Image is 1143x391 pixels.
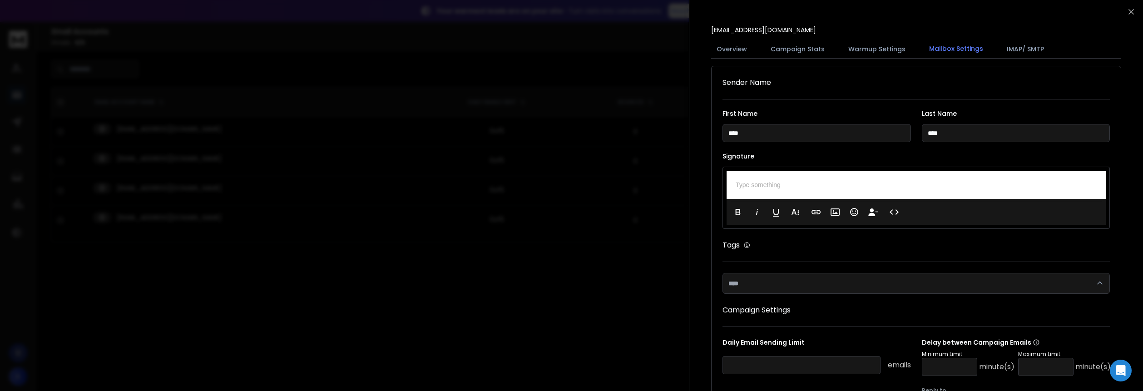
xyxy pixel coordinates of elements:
[1018,351,1111,358] p: Maximum Limit
[722,77,1110,88] h1: Sender Name
[826,203,844,221] button: Insert Image (⌘P)
[886,203,903,221] button: Code View
[729,203,747,221] button: Bold (⌘B)
[722,338,911,351] p: Daily Email Sending Limit
[748,203,766,221] button: Italic (⌘I)
[1110,360,1132,381] div: Open Intercom Messenger
[846,203,863,221] button: Emoticons
[767,203,785,221] button: Underline (⌘U)
[1001,39,1049,59] button: IMAP/ SMTP
[722,153,1110,159] label: Signature
[922,338,1111,347] p: Delay between Campaign Emails
[787,203,804,221] button: More Text
[722,240,740,251] h1: Tags
[765,39,830,59] button: Campaign Stats
[888,360,911,371] p: emails
[922,351,1014,358] p: Minimum Limit
[807,203,825,221] button: Insert Link (⌘K)
[922,110,1110,117] label: Last Name
[722,305,1110,316] h1: Campaign Settings
[722,110,911,117] label: First Name
[924,39,989,59] button: Mailbox Settings
[979,361,1014,372] p: minute(s)
[865,203,882,221] button: Insert Unsubscribe Link
[711,25,816,35] p: [EMAIL_ADDRESS][DOMAIN_NAME]
[711,39,752,59] button: Overview
[1075,361,1111,372] p: minute(s)
[843,39,911,59] button: Warmup Settings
